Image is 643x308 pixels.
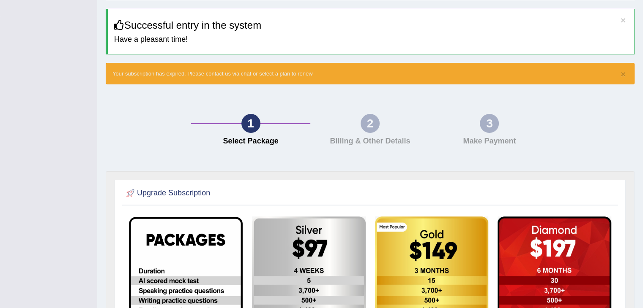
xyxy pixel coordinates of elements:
h4: Billing & Other Details [315,137,425,146]
div: 3 [480,114,499,133]
button: × [621,16,626,24]
div: Your subscription has expired. Please contact us via chat or select a plan to renew [106,63,635,84]
h4: Have a pleasant time! [114,35,628,44]
h2: Upgrade Subscription [124,187,210,200]
div: 2 [361,114,380,133]
h4: Select Package [195,137,306,146]
h3: Successful entry in the system [114,20,628,31]
button: × [621,70,626,78]
h4: Make Payment [434,137,545,146]
div: 1 [241,114,260,133]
